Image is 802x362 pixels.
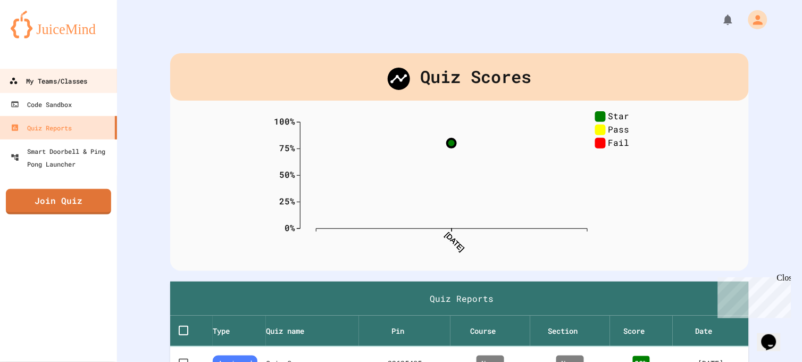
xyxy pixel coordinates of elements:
[285,222,295,233] text: 0%
[9,75,87,88] div: My Teams/Classes
[624,325,659,338] span: Score
[274,116,295,127] text: 100%
[714,273,791,318] iframe: chat widget
[4,4,73,68] div: Chat with us now!Close
[179,292,745,305] h1: Quiz Reports
[279,142,295,153] text: 75%
[11,98,72,111] div: Code Sandbox
[279,195,295,207] text: 25%
[608,137,630,148] text: Fail
[548,325,592,338] span: Section
[391,325,418,338] span: Pin
[266,325,318,338] span: Quiz name
[213,325,244,338] span: Type
[695,325,726,338] span: Date
[6,189,111,215] a: Join Quiz
[757,319,791,351] iframe: chat widget
[11,145,113,170] div: Smart Doorbell & Ping Pong Launcher
[608,124,630,135] text: Pass
[471,325,510,338] span: Course
[170,53,749,101] div: Quiz Scores
[279,169,295,180] text: 50%
[444,231,466,253] text: [DATE]
[11,11,106,38] img: logo-orange.svg
[737,7,770,32] div: My Account
[608,110,630,121] text: Star
[11,121,72,134] div: Quiz Reports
